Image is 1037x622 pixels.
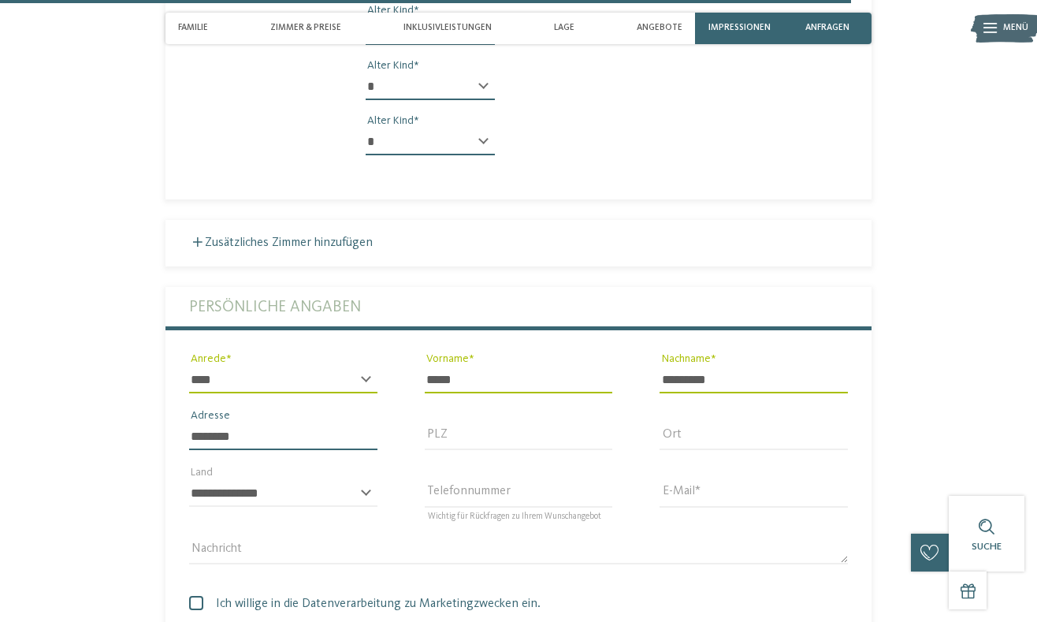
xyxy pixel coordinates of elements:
label: Persönliche Angaben [189,287,848,326]
span: Wichtig für Rückfragen zu Ihrem Wunschangebot [428,512,601,521]
span: Zimmer & Preise [270,23,341,33]
span: anfragen [805,23,849,33]
label: Zusätzliches Zimmer hinzufügen [189,237,373,249]
span: Lage [554,23,574,33]
span: Ich willige in die Datenverarbeitung zu Marketingzwecken ein. [201,594,848,613]
span: Inklusivleistungen [403,23,492,33]
span: Impressionen [708,23,771,33]
span: Angebote [637,23,682,33]
span: Suche [972,542,1002,552]
span: Familie [178,23,208,33]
